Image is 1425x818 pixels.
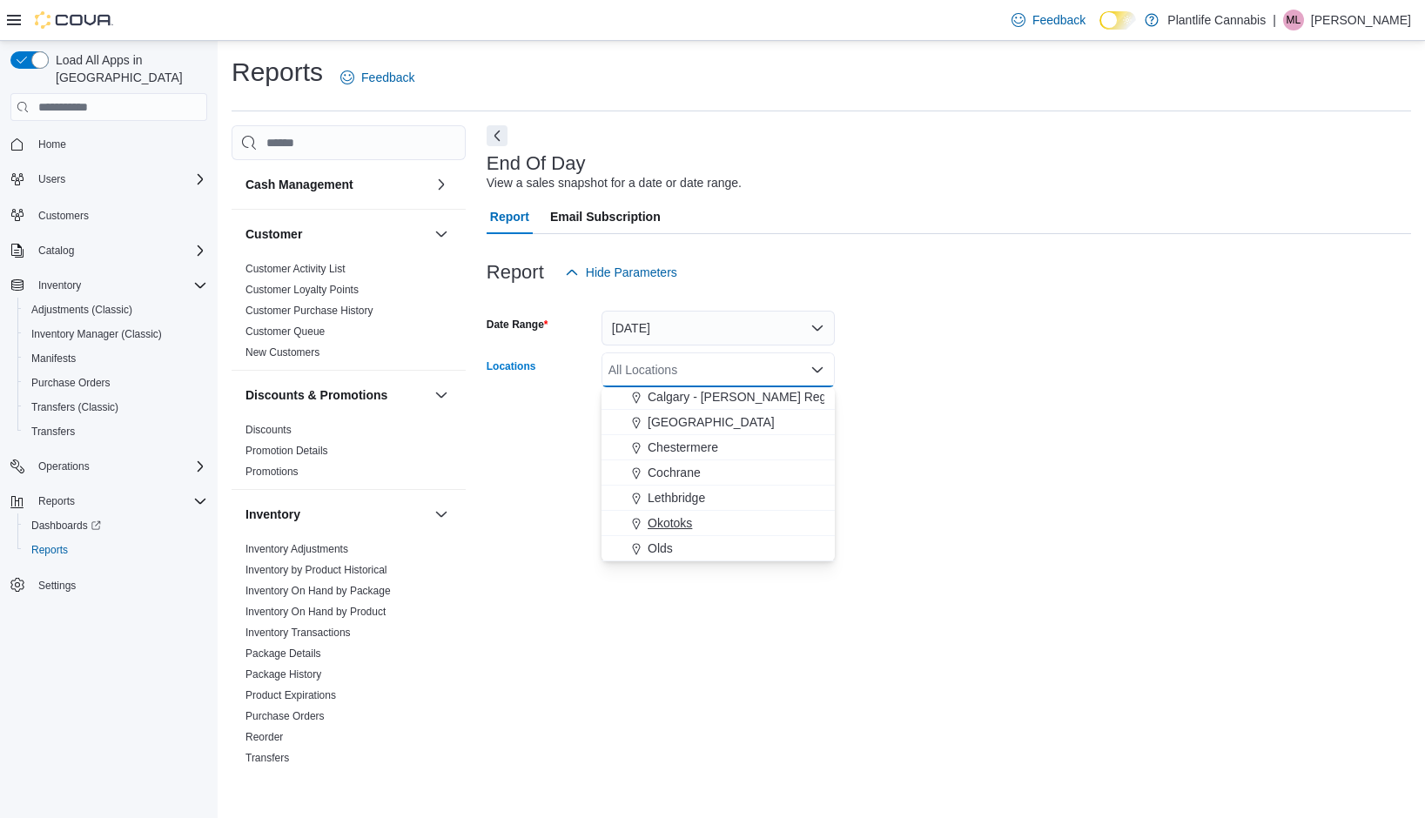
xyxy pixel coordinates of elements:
button: Chestermere [602,435,835,460]
span: Adjustments (Classic) [31,303,132,317]
nav: Complex example [10,124,207,643]
a: Reports [24,540,75,560]
span: Purchase Orders [31,376,111,390]
span: Inventory On Hand by Product [245,605,386,619]
a: Transfers (Classic) [24,397,125,418]
span: Customer Queue [245,325,325,339]
span: Operations [38,459,90,473]
span: Transfers (Classic) [24,397,207,418]
a: Inventory Transactions [245,627,351,639]
button: Next [487,125,507,146]
span: New Customers [245,345,319,359]
a: Inventory by Product Historical [245,564,387,576]
a: Customers [31,205,96,226]
label: Locations [487,359,536,373]
a: Settings [31,575,83,596]
a: Manifests [24,348,83,369]
button: Inventory Manager (Classic) [17,322,214,346]
a: Package History [245,668,321,681]
img: Cova [35,11,113,29]
span: Promotions [245,465,299,479]
button: Discounts & Promotions [245,386,427,404]
a: Dashboards [24,515,108,536]
button: Manifests [17,346,214,371]
button: Cash Management [431,174,452,195]
span: Inventory Manager (Classic) [31,327,162,341]
button: Adjustments (Classic) [17,298,214,322]
span: Product Expirations [245,688,336,702]
button: Customer [245,225,427,243]
div: Customer [232,258,466,370]
button: Settings [3,573,214,598]
button: Inventory [245,506,427,523]
span: Hide Parameters [586,264,677,281]
p: Plantlife Cannabis [1167,10,1266,30]
span: Transfers [31,425,75,439]
button: Catalog [3,238,214,263]
span: Inventory Manager (Classic) [24,324,207,345]
a: Transfers [245,752,289,764]
a: New Customers [245,346,319,359]
button: Operations [31,456,97,477]
span: Inventory by Product Historical [245,563,387,577]
button: [DATE] [602,311,835,345]
h3: Report [487,262,544,283]
a: Promotion Details [245,445,328,457]
p: [PERSON_NAME] [1311,10,1411,30]
a: Inventory On Hand by Package [245,585,391,597]
span: Dashboards [31,519,101,533]
button: Olds [602,536,835,561]
span: Transfers [245,751,289,765]
span: Cochrane [648,464,701,481]
button: Cochrane [602,460,835,486]
span: Users [31,169,207,190]
a: Feedback [333,60,421,95]
span: Okotoks [648,514,692,532]
span: Customer Loyalty Points [245,283,359,297]
span: Reports [24,540,207,560]
a: Inventory Manager (Classic) [24,324,169,345]
div: View a sales snapshot for a date or date range. [487,174,742,192]
a: Discounts [245,424,292,436]
button: Discounts & Promotions [431,385,452,406]
button: Home [3,131,214,157]
span: Chestermere [648,439,718,456]
h3: Cash Management [245,176,353,193]
span: Discounts [245,423,292,437]
a: Transfers [24,421,82,442]
button: Operations [3,454,214,479]
button: Lethbridge [602,486,835,511]
a: Inventory On Hand by Product [245,606,386,618]
span: Inventory Transactions [245,626,351,640]
button: Cash Management [245,176,427,193]
span: Reports [38,494,75,508]
button: Customer [431,224,452,245]
button: Users [3,167,214,191]
div: Inventory [232,539,466,775]
button: Transfers [17,419,214,444]
p: | [1273,10,1276,30]
button: Okotoks [602,511,835,536]
span: Inventory [38,278,81,292]
span: Reports [31,491,207,512]
span: [GEOGRAPHIC_DATA] [648,413,775,431]
h3: End Of Day [487,153,586,174]
span: Email Subscription [550,199,661,234]
span: Customers [31,204,207,225]
button: Users [31,169,72,190]
a: Package Details [245,647,321,660]
span: Dashboards [24,515,207,536]
a: Purchase Orders [245,710,325,722]
span: Reports [31,543,68,557]
button: Reports [17,538,214,562]
span: Customers [38,209,89,223]
span: Load All Apps in [GEOGRAPHIC_DATA] [49,51,207,86]
a: Dashboards [17,513,214,538]
span: Operations [31,456,207,477]
a: Customer Queue [245,325,325,338]
a: Home [31,134,73,155]
button: Inventory [3,273,214,298]
span: Settings [38,579,76,593]
span: Report [490,199,529,234]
